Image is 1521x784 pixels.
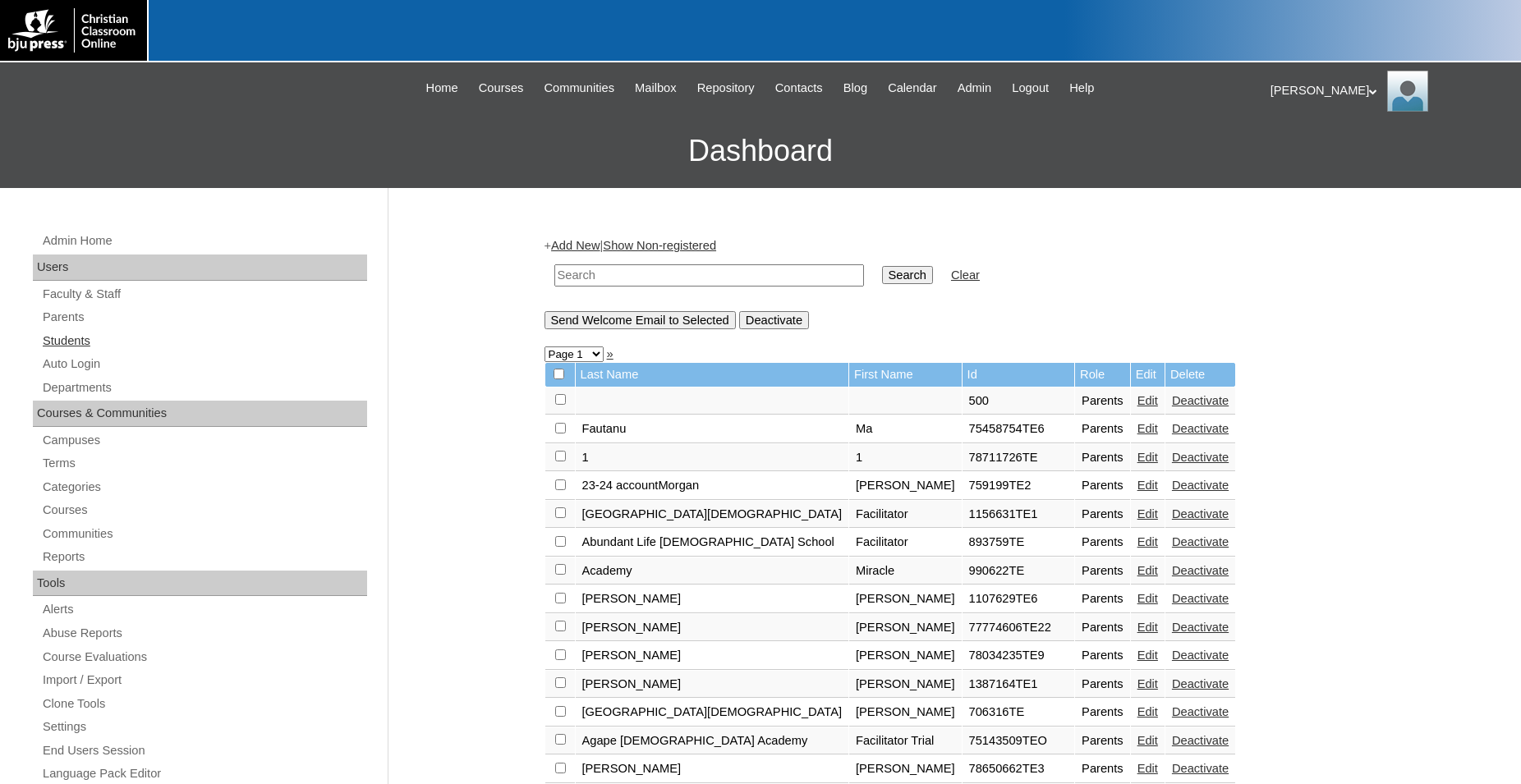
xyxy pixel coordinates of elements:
a: Deactivate [1172,621,1229,634]
a: End Users Session [41,740,367,761]
a: Departments [41,378,367,398]
td: [PERSON_NAME] [576,671,849,699]
td: [GEOGRAPHIC_DATA][DEMOGRAPHIC_DATA] [576,699,849,727]
a: Language Pack Editor [41,763,367,784]
a: Courses [471,79,532,98]
a: Deactivate [1172,451,1229,464]
td: 1156631TE1 [963,501,1075,529]
a: Logout [1004,79,1057,98]
a: Blog [835,79,875,98]
td: 75458754TE6 [963,415,1075,443]
td: Id [963,363,1075,387]
td: [GEOGRAPHIC_DATA][DEMOGRAPHIC_DATA] [576,501,849,529]
div: + | [545,237,1358,328]
td: Agape [DEMOGRAPHIC_DATA] Academy [576,727,849,755]
a: Course Evaluations [41,647,367,667]
td: Miracle [849,557,962,585]
td: 23-24 accountMorgan [576,472,849,500]
td: Parents [1075,444,1130,472]
a: Repository [689,79,763,98]
td: [PERSON_NAME] [849,642,962,670]
a: Deactivate [1172,734,1229,747]
td: Parents [1075,727,1130,755]
a: Deactivate [1172,422,1229,435]
td: 75143509TEO [963,727,1075,755]
a: Deactivate [1172,479,1229,492]
td: Facilitator [849,501,962,529]
input: Deactivate [739,311,809,329]
td: 893759TE [963,529,1075,557]
a: Admin [949,79,1000,98]
td: Parents [1075,699,1130,727]
a: Edit [1137,734,1158,747]
a: Clear [951,268,980,282]
td: Parents [1075,585,1130,613]
a: Mailbox [627,79,685,98]
td: 77774606TE22 [963,614,1075,642]
a: Alerts [41,599,367,620]
td: [PERSON_NAME] [576,585,849,613]
span: Repository [697,79,755,98]
a: Parents [41,307,367,328]
a: Import / Export [41,670,367,690]
h3: Dashboard [8,114,1513,188]
a: Terms [41,453,367,474]
a: Edit [1137,564,1158,577]
td: [PERSON_NAME] [849,585,962,613]
a: Edit [1137,677,1158,690]
td: 1387164TE1 [963,671,1075,699]
td: 500 [963,387,1075,415]
a: Edit [1137,479,1158,492]
a: Edit [1137,592,1158,605]
td: Edit [1131,363,1165,387]
td: First Name [849,363,962,387]
a: Help [1061,79,1102,98]
span: Blog [843,79,867,98]
td: 1 [576,444,849,472]
a: Deactivate [1172,705,1229,718]
a: Deactivate [1172,649,1229,662]
a: Show Non-registered [603,239,716,252]
td: 78711726TE [963,444,1075,472]
td: 990622TE [963,557,1075,585]
a: Deactivate [1172,564,1229,577]
span: Logout [1012,79,1049,98]
a: Edit [1137,621,1158,634]
a: Deactivate [1172,677,1229,690]
a: Deactivate [1172,507,1229,520]
td: Ma [849,415,962,443]
a: Categories [41,477,367,497]
a: Deactivate [1172,535,1229,548]
a: Edit [1137,507,1158,520]
a: Admin Home [41,231,367,251]
td: Parents [1075,642,1130,670]
td: Parents [1075,557,1130,585]
input: Send Welcome Email to Selected [545,311,736,329]
span: Courses [479,79,524,98]
td: Parents [1075,755,1130,783]
a: Home [418,79,466,98]
td: Parents [1075,529,1130,557]
td: Parents [1075,387,1130,415]
td: [PERSON_NAME] [849,699,962,727]
a: Edit [1137,422,1158,435]
td: Parents [1075,501,1130,529]
a: Clone Tools [41,694,367,714]
input: Search [882,266,933,284]
td: Role [1075,363,1130,387]
a: Settings [41,717,367,737]
span: Contacts [775,79,823,98]
a: Edit [1137,394,1158,407]
div: Tools [33,571,367,597]
td: 706316TE [963,699,1075,727]
td: Facilitator Trial [849,727,962,755]
img: Jonelle Rodriguez [1387,71,1428,112]
td: Delete [1165,363,1235,387]
a: » [607,347,613,360]
a: Courses [41,500,367,520]
td: Parents [1075,415,1130,443]
td: 759199TE2 [963,472,1075,500]
a: Students [41,331,367,351]
td: Parents [1075,472,1130,500]
div: Courses & Communities [33,401,367,427]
